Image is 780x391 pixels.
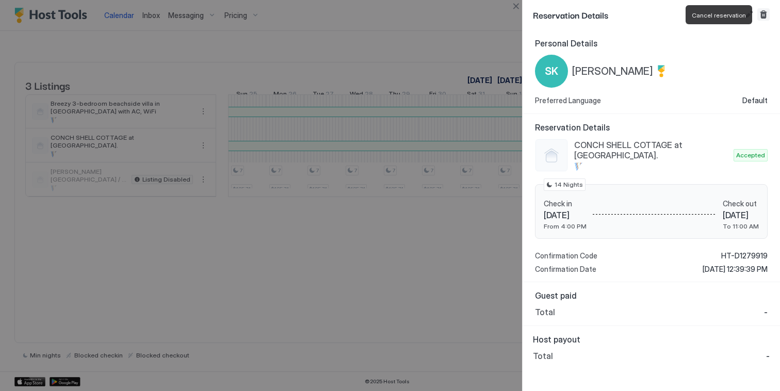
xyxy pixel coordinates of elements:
[535,122,768,133] span: Reservation Details
[545,63,558,79] span: SK
[535,38,768,48] span: Personal Details
[533,351,553,361] span: Total
[533,334,770,345] span: Host payout
[544,199,587,208] span: Check in
[572,65,653,78] span: [PERSON_NAME]
[692,11,746,19] span: Cancel reservation
[742,96,768,105] span: Default
[574,140,729,160] span: CONCH SHELL COTTAGE at [GEOGRAPHIC_DATA].
[703,265,768,274] span: [DATE] 12:39:39 PM
[535,96,601,105] span: Preferred Language
[723,222,759,230] span: To 11:00 AM
[533,8,741,21] span: Reservation Details
[535,265,596,274] span: Confirmation Date
[757,8,770,21] button: Cancel reservation
[544,222,587,230] span: From 4:00 PM
[736,151,765,160] span: Accepted
[535,251,597,260] span: Confirmation Code
[723,199,759,208] span: Check out
[721,251,768,260] span: HT-D1279919
[544,210,587,220] span: [DATE]
[764,307,768,317] span: -
[766,351,770,361] span: -
[535,307,555,317] span: Total
[535,290,768,301] span: Guest paid
[723,210,759,220] span: [DATE]
[555,180,583,189] span: 14 Nights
